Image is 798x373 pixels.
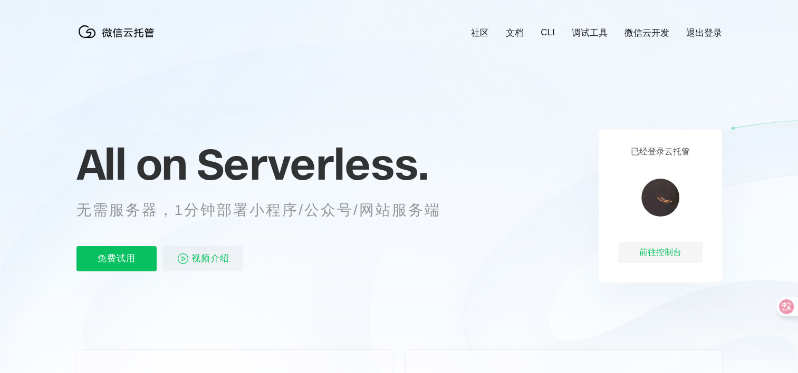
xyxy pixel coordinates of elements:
span: 视频介绍 [191,246,229,271]
a: 社区 [471,27,489,39]
a: 调试工具 [572,27,608,39]
a: 微信云开发 [624,27,669,39]
a: 退出登录 [686,27,722,39]
a: 文档 [506,27,524,39]
p: 已经登录云托管 [631,146,690,158]
img: 微信云托管 [76,21,161,42]
p: 无需服务器，1分钟部署小程序/公众号/网站服务端 [76,200,460,221]
span: All on [76,138,187,190]
span: Serverless. [197,138,428,190]
a: CLI [541,27,554,38]
div: 前往控制台 [618,242,703,263]
img: video_play.svg [177,252,189,265]
a: 微信云托管 [76,35,161,44]
p: 免费试用 [76,246,157,271]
